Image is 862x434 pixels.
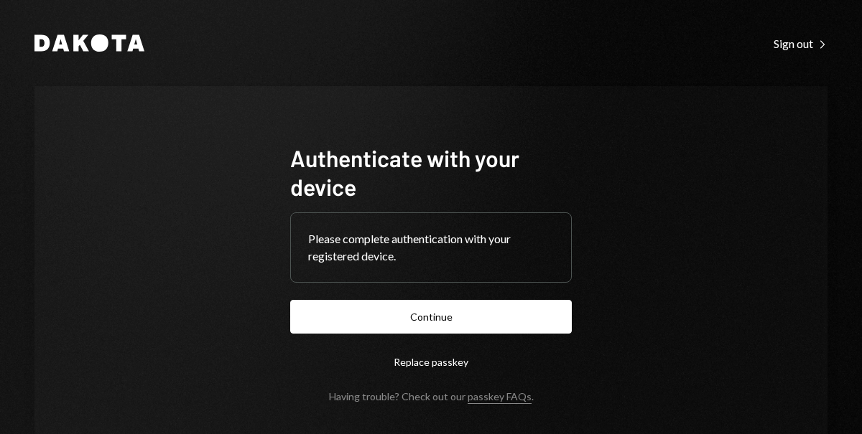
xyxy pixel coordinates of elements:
[308,230,554,265] div: Please complete authentication with your registered device.
[774,37,828,51] div: Sign out
[329,390,534,402] div: Having trouble? Check out our .
[774,35,828,51] a: Sign out
[290,300,572,334] button: Continue
[468,390,532,404] a: passkey FAQs
[290,345,572,379] button: Replace passkey
[290,143,572,201] h1: Authenticate with your device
